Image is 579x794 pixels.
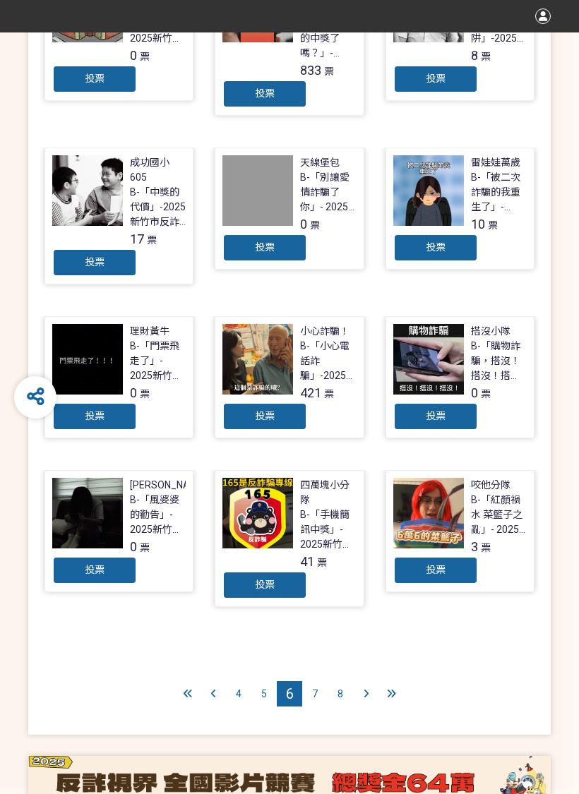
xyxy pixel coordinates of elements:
span: 票 [324,388,334,399]
a: 雷娃娃萬歲B-「被二次詐騙的我重生了」- 2025新竹市反詐視界影片徵件10票投票 [386,148,535,270]
div: B-「購物詐騙，搭沒！搭沒！搭沒！」 [471,339,527,383]
span: 投票 [426,410,446,421]
span: 5 [261,688,267,699]
div: 天線堡包 [300,155,340,170]
a: 咬他分隊B-「紅顏禍水 菜籃子之亂」- 2025新竹市反詐視界影片徵件3票投票 [386,470,535,592]
span: 17 [130,231,144,246]
a: 成功國小605B-「中獎的代價」-2025新竹市反詐視界影片徵件17票投票 [44,148,194,284]
a: 理財黃牛B-「門票飛走了」- 2025新竹市反詐視界影片徵件0票投票 [44,316,194,438]
div: B-「門票飛走了」- 2025新竹市反詐視界影片徵件 [130,339,186,383]
span: 833 [300,63,321,78]
span: 票 [324,66,334,77]
a: 小心詐騙！B-「小心電話詐騙」-2025新竹市反詐視界影片徵件421票投票 [215,316,364,438]
div: B-「手機簡訊中獎」- 2025新竹市反詐視界影片徵件 [300,507,357,552]
span: 票 [488,219,498,231]
a: 四萬塊小分隊B-「手機簡訊中獎」- 2025新竹市反詐視界影片徵件41票投票 [215,470,364,607]
span: 8 [338,688,343,699]
span: 票 [140,51,150,62]
div: B-「你！真的中獎了嗎？」- 2025新竹市反詐視界影片徵件 [300,16,357,61]
span: 7 [312,688,318,699]
div: [PERSON_NAME] [130,478,207,493]
span: 10 [471,217,485,231]
div: 小心詐騙！ [300,324,350,339]
div: B-「小心電話詐騙」-2025新竹市反詐視界影片徵件 [300,339,357,383]
div: B-「別讓愛情詐騙了你」- 2025新竹市反詐視界影片徵件 [300,170,357,215]
div: B-「中獎的代價」-2025新竹市反詐視界影片徵件 [130,185,186,229]
span: 0 [130,385,137,400]
span: 投票 [85,73,105,84]
span: 0 [130,48,137,63]
span: 投票 [85,564,105,575]
span: 票 [317,557,327,568]
span: 投票 [255,88,275,99]
span: 0 [471,385,478,400]
span: 投票 [426,564,446,575]
span: 票 [147,234,157,246]
span: 8 [471,48,478,63]
span: 投票 [255,410,275,421]
div: 搭沒小隊 [471,324,511,339]
span: 票 [140,388,150,399]
span: 4 [236,688,241,699]
div: B-「紅顏禍水 菜籃子之亂」- 2025新竹市反詐視界影片徵件 [471,493,527,537]
span: 投票 [255,241,275,253]
span: 投票 [85,410,105,421]
a: [PERSON_NAME]B-「風婆婆的勸告」- 2025新竹市反詐視界影片徵件0票投票 [44,470,194,592]
div: B-「風婆婆的勸告」- 2025新竹市反詐視界影片徵件 [130,493,186,537]
span: 421 [300,385,321,400]
span: 0 [300,217,307,231]
span: 6 [286,685,294,702]
a: 天線堡包B-「別讓愛情詐騙了你」- 2025新竹市反詐視界影片徵件0票投票 [215,148,364,270]
div: 理財黃牛 [130,324,169,339]
span: 票 [481,51,491,62]
span: 投票 [255,579,275,590]
div: 四萬塊小分隊 [300,478,357,507]
span: 票 [310,219,320,231]
span: 投票 [426,241,446,253]
a: 搭沒小隊B-「購物詐騙，搭沒！搭沒！搭沒！」0票投票 [386,316,535,438]
span: 41 [300,554,314,569]
div: 咬他分隊 [471,478,511,493]
div: 雷娃娃萬歲 [471,155,520,170]
span: 票 [481,388,491,399]
span: 票 [481,542,491,553]
span: 投票 [85,256,105,267]
span: 投票 [426,73,446,84]
span: 0 [130,539,137,554]
span: 票 [140,542,150,553]
div: 成功國小605 [130,155,186,185]
div: B-「被二次詐騙的我重生了」- 2025新竹市反詐視界影片徵件 [471,170,527,215]
span: 3 [471,539,478,554]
